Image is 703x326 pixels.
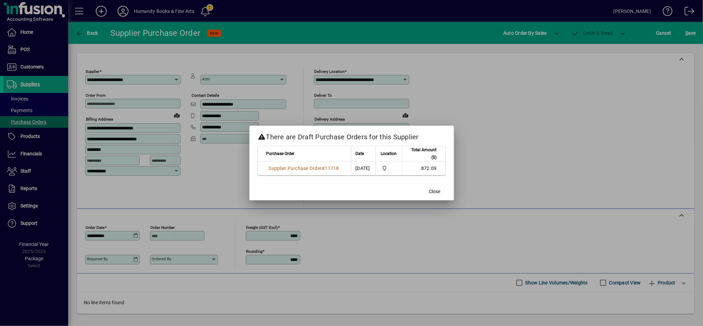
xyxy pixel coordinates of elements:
span: Close [429,188,441,195]
span: # [322,166,325,171]
span: Date [355,150,364,157]
span: Total Amount ($) [406,146,437,161]
span: Location [381,150,397,157]
span: 11718 [325,166,339,171]
span: Purchase Order [266,150,295,157]
td: [DATE] [351,161,376,175]
h2: There are Draft Purchase Orders for this Supplier [249,126,454,145]
button: Close [424,185,446,198]
td: 872.09 [402,161,445,175]
a: Supplier Purchase Order#11718 [266,165,341,172]
span: Supplier Purchase Order [269,166,322,171]
span: Humanity Books & Fine Art Supplies [380,165,398,172]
